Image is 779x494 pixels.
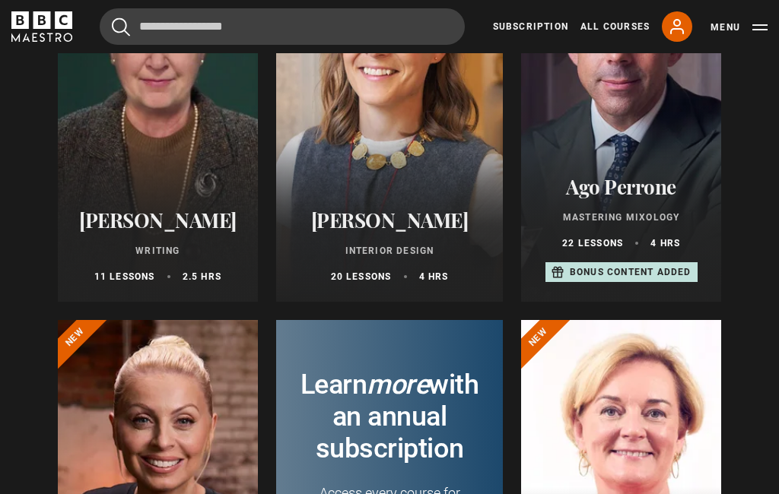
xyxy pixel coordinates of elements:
p: 4 hrs [419,270,449,283]
button: Submit the search query [112,17,130,36]
p: Interior Design [294,244,485,258]
p: 4 hrs [650,236,680,250]
h2: Ago Perrone [539,175,703,198]
button: Toggle navigation [711,20,768,35]
a: All Courses [580,20,650,33]
h2: Learn with an annual subscription [300,369,479,464]
p: 20 lessons [331,270,392,283]
p: Bonus content added [570,265,692,279]
h2: [PERSON_NAME] [76,208,240,232]
p: 22 lessons [562,236,623,250]
p: 2.5 hrs [183,270,221,283]
p: Writing [76,244,240,258]
p: Mastering Mixology [539,211,703,224]
a: Subscription [493,20,568,33]
p: 11 lessons [94,270,155,283]
i: more [367,369,428,401]
input: Search [100,8,465,45]
svg: BBC Maestro [11,11,72,42]
h2: [PERSON_NAME] [294,208,485,232]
